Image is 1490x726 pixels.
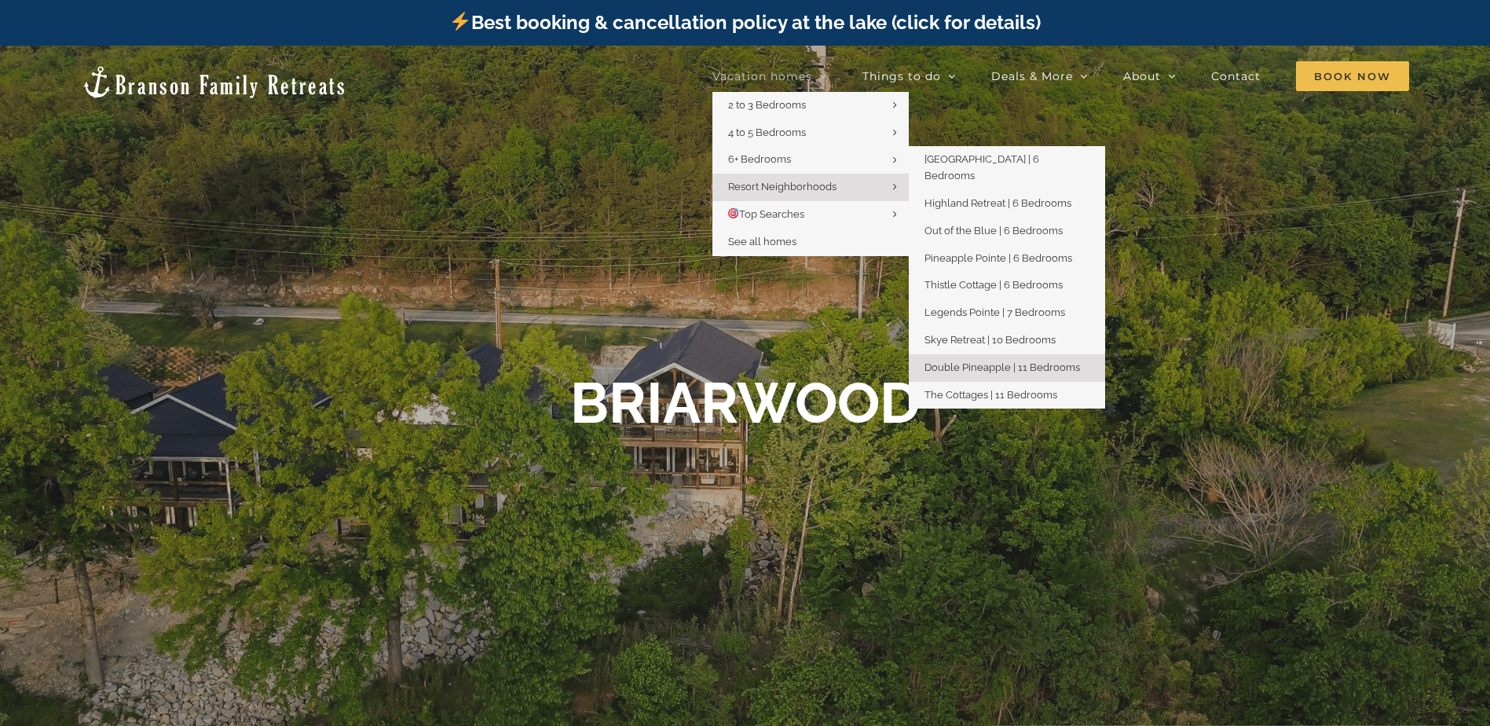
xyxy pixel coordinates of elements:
span: Double Pineapple | 11 Bedrooms [924,361,1080,373]
a: Deals & More [991,60,1088,92]
a: 2 to 3 Bedrooms [712,92,909,119]
a: Resort Neighborhoods [712,174,909,201]
a: 6+ Bedrooms [712,146,909,174]
span: 6+ Bedrooms [728,153,791,165]
span: Vacation homes [712,71,812,82]
span: Contact [1211,71,1261,82]
a: Book Now [1296,60,1409,92]
span: The Cottages | 11 Bedrooms [924,389,1057,401]
a: Best booking & cancellation policy at the lake (click for details) [449,11,1040,34]
span: Legends Pointe | 7 Bedrooms [924,306,1065,318]
a: Pineapple Pointe | 6 Bedrooms [909,245,1105,273]
img: 🎯 [728,208,738,218]
span: See all homes [728,236,796,247]
a: Thistle Cottage | 6 Bedrooms [909,272,1105,299]
a: Legends Pointe | 7 Bedrooms [909,299,1105,327]
span: Skye Retreat | 10 Bedrooms [924,334,1056,346]
nav: Main Menu [712,60,1409,92]
a: [GEOGRAPHIC_DATA] | 6 Bedrooms [909,146,1105,190]
a: Double Pineapple | 11 Bedrooms [909,354,1105,382]
span: About [1123,71,1161,82]
a: Out of the Blue | 6 Bedrooms [909,218,1105,245]
a: Highland Retreat | 6 Bedrooms [909,190,1105,218]
a: See all homes [712,229,909,256]
img: Branson Family Retreats Logo [81,64,347,100]
a: Skye Retreat | 10 Bedrooms [909,327,1105,354]
span: Pineapple Pointe | 6 Bedrooms [924,252,1072,264]
a: Vacation homes [712,60,827,92]
a: 4 to 5 Bedrooms [712,119,909,147]
span: Out of the Blue | 6 Bedrooms [924,225,1063,236]
a: Contact [1211,60,1261,92]
a: The Cottages | 11 Bedrooms [909,382,1105,409]
span: 2 to 3 Bedrooms [728,99,806,111]
span: Highland Retreat | 6 Bedrooms [924,197,1071,209]
span: Things to do [862,71,941,82]
span: 4 to 5 Bedrooms [728,126,806,138]
span: Deals & More [991,71,1073,82]
span: Thistle Cottage | 6 Bedrooms [924,279,1063,291]
span: Book Now [1296,61,1409,91]
a: 🎯Top Searches [712,201,909,229]
img: ⚡️ [451,12,470,31]
span: Top Searches [728,208,805,220]
h1: BRIARWOOD [570,369,921,437]
span: Resort Neighborhoods [728,181,837,192]
a: Things to do [862,60,956,92]
a: About [1123,60,1176,92]
span: [GEOGRAPHIC_DATA] | 6 Bedrooms [924,153,1039,181]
